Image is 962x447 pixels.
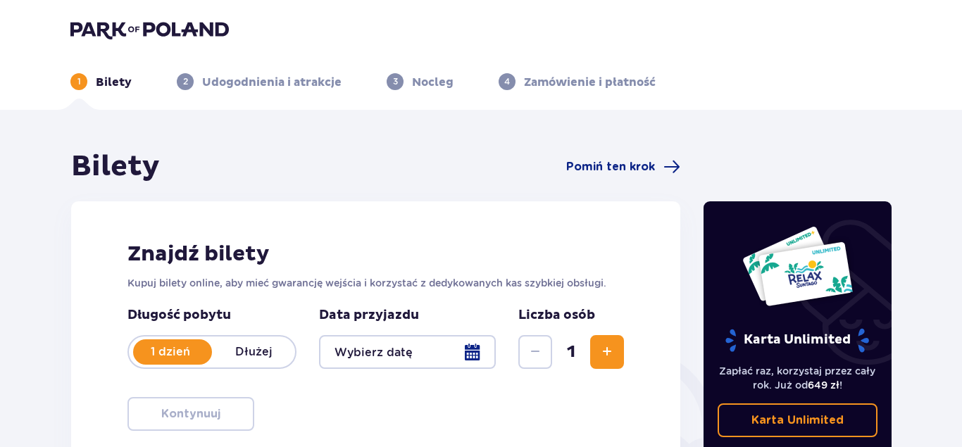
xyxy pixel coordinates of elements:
span: Pomiń ten krok [566,159,655,175]
p: Zamówienie i płatność [524,75,656,90]
span: 649 zł [808,379,839,391]
button: Zmniejsz [518,335,552,369]
p: 2 [183,75,188,88]
p: Długość pobytu [127,307,296,324]
p: 3 [393,75,398,88]
button: Zwiększ [590,335,624,369]
div: 1Bilety [70,73,132,90]
img: Park of Poland logo [70,20,229,39]
div: 4Zamówienie i płatność [499,73,656,90]
p: Karta Unlimited [724,328,870,353]
p: 4 [504,75,510,88]
p: Bilety [96,75,132,90]
p: 1 dzień [129,344,212,360]
button: Kontynuuj [127,397,254,431]
p: Kupuj bilety online, aby mieć gwarancję wejścia i korzystać z dedykowanych kas szybkiej obsługi. [127,276,624,290]
div: 2Udogodnienia i atrakcje [177,73,342,90]
p: 1 [77,75,81,88]
p: Data przyjazdu [319,307,419,324]
p: Udogodnienia i atrakcje [202,75,342,90]
p: Zapłać raz, korzystaj przez cały rok. Już od ! [718,364,878,392]
h2: Znajdź bilety [127,241,624,267]
p: Kontynuuj [161,406,220,422]
a: Pomiń ten krok [566,158,680,175]
a: Karta Unlimited [718,403,878,437]
p: Karta Unlimited [751,413,844,428]
h1: Bilety [71,149,160,184]
div: 3Nocleg [387,73,454,90]
p: Liczba osób [518,307,595,324]
p: Nocleg [412,75,454,90]
img: Dwie karty całoroczne do Suntago z napisem 'UNLIMITED RELAX', na białym tle z tropikalnymi liśćmi... [742,225,854,307]
p: Dłużej [212,344,295,360]
span: 1 [555,341,587,363]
